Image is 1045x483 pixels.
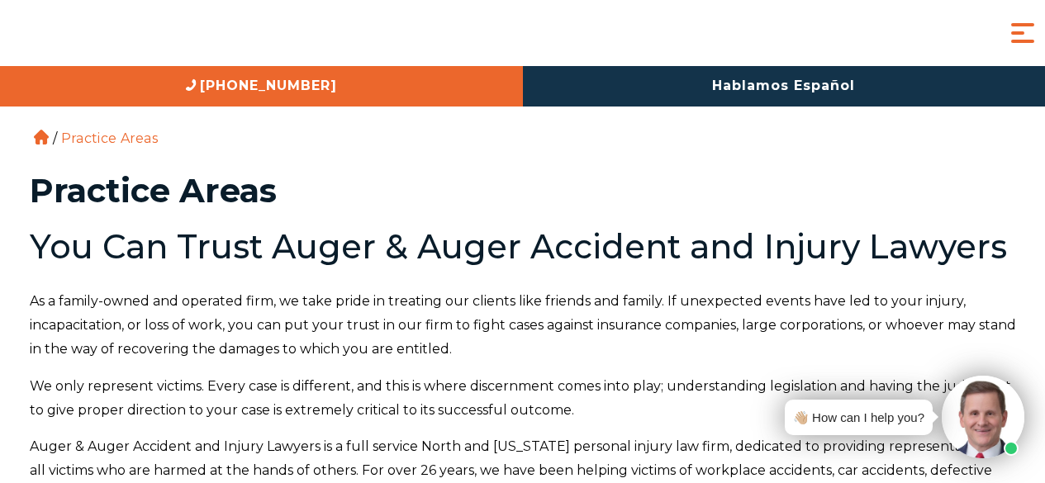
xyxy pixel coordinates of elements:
[30,229,1016,265] h2: You Can Trust Auger & Auger Accident and Injury Lawyers
[1006,17,1039,50] button: Menu
[34,130,49,144] a: Home
[30,378,1011,418] span: We only represent victims. Every case is different, and this is where discernment comes into play...
[12,18,211,49] img: Auger & Auger Accident and Injury Lawyers Logo
[30,293,1016,357] span: As a family-owned and operated firm, we take pride in treating our clients like friends and famil...
[793,406,924,429] div: 👋🏼 How can I help you?
[30,174,1016,207] h1: Practice Areas
[57,130,162,146] li: Practice Areas
[942,376,1024,458] img: Intaker widget Avatar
